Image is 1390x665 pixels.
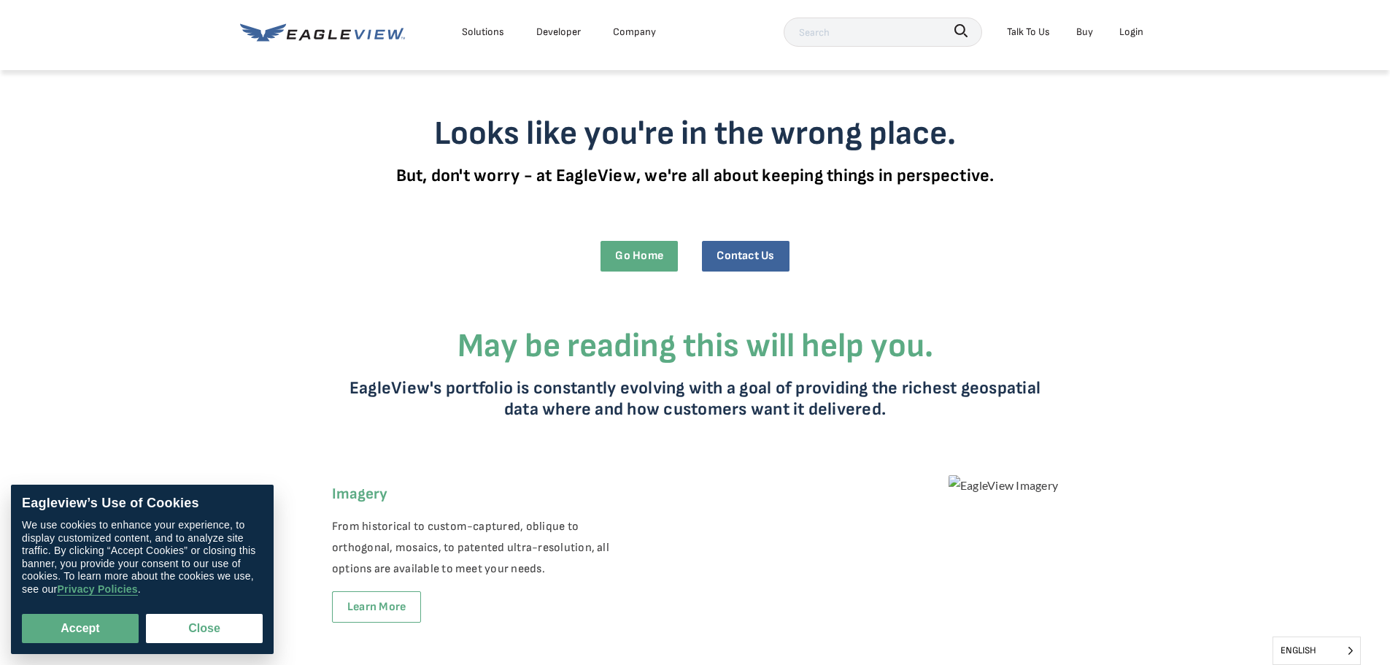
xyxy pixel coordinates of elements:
[1076,23,1093,41] a: Buy
[57,583,137,596] a: Privacy Policies
[22,496,263,512] div: Eagleview’s Use of Cookies
[613,23,656,41] div: Company
[1273,637,1360,664] span: English
[702,241,789,271] a: Contact Us
[332,482,615,507] h6: Imagery
[305,114,1086,154] h3: Looks like you're in the wrong place.
[1119,23,1143,41] div: Login
[536,23,581,41] a: Developer
[146,614,263,643] button: Close
[784,18,982,47] input: Search
[332,591,421,623] a: Learn more
[1007,23,1050,41] div: Talk To Us
[332,517,615,580] p: From historical to custom-captured, oblique to orthogonal, mosaics, to patented ultra-resolution,...
[22,519,263,596] div: We use cookies to enhance your experience, to display customized content, and to analyze site tra...
[949,475,1058,496] img: EagleView Imagery
[345,377,1046,420] p: EagleView's portfolio is constantly evolving with a goal of providing the richest geospatial data...
[462,23,504,41] div: Solutions
[1273,637,1361,665] aside: Language selected: English
[305,165,1086,186] p: But, don't worry - at EagleView, we're all about keeping things in perspective.
[601,241,678,271] a: Go Home
[345,326,1046,366] h3: May be reading this will help you.
[22,614,139,643] button: Accept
